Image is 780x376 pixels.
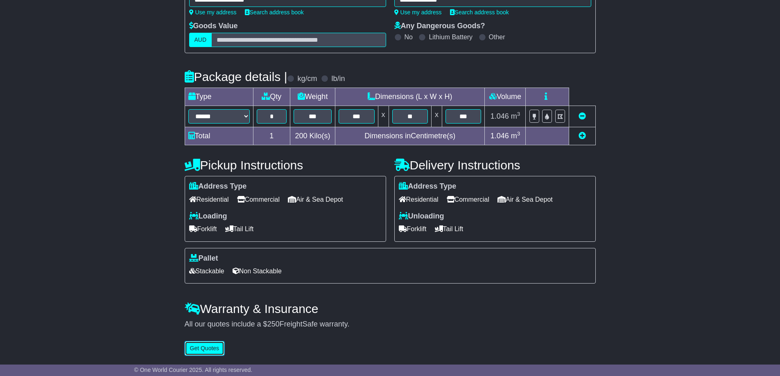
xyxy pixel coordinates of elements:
[185,302,596,315] h4: Warranty & Insurance
[331,74,345,83] label: lb/in
[431,106,442,127] td: x
[485,88,526,106] td: Volume
[399,212,444,221] label: Unloading
[245,9,304,16] a: Search address book
[517,111,520,117] sup: 3
[189,182,247,191] label: Address Type
[394,158,596,172] h4: Delivery Instructions
[290,127,335,145] td: Kilo(s)
[335,127,485,145] td: Dimensions in Centimetre(s)
[253,127,290,145] td: 1
[185,70,287,83] h4: Package details |
[185,158,386,172] h4: Pickup Instructions
[335,88,485,106] td: Dimensions (L x W x H)
[185,320,596,329] div: All our quotes include a $ FreightSafe warranty.
[288,193,343,206] span: Air & Sea Depot
[399,182,457,191] label: Address Type
[378,106,389,127] td: x
[405,33,413,41] label: No
[189,9,237,16] a: Use my address
[489,33,505,41] label: Other
[253,88,290,106] td: Qty
[399,223,427,235] span: Forklift
[429,33,473,41] label: Lithium Battery
[497,193,553,206] span: Air & Sea Depot
[267,320,280,328] span: 250
[399,193,439,206] span: Residential
[511,132,520,140] span: m
[394,9,442,16] a: Use my address
[185,127,253,145] td: Total
[189,254,218,263] label: Pallet
[579,132,586,140] a: Add new item
[189,265,224,277] span: Stackable
[189,33,212,47] label: AUD
[189,212,227,221] label: Loading
[233,265,282,277] span: Non Stackable
[447,193,489,206] span: Commercial
[237,193,280,206] span: Commercial
[450,9,509,16] a: Search address book
[189,223,217,235] span: Forklift
[134,367,253,373] span: © One World Courier 2025. All rights reserved.
[491,132,509,140] span: 1.046
[579,112,586,120] a: Remove this item
[189,22,238,31] label: Goods Value
[225,223,254,235] span: Tail Lift
[517,131,520,137] sup: 3
[511,112,520,120] span: m
[185,88,253,106] td: Type
[435,223,463,235] span: Tail Lift
[295,132,307,140] span: 200
[394,22,485,31] label: Any Dangerous Goods?
[185,341,225,356] button: Get Quotes
[290,88,335,106] td: Weight
[189,193,229,206] span: Residential
[297,74,317,83] label: kg/cm
[491,112,509,120] span: 1.046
